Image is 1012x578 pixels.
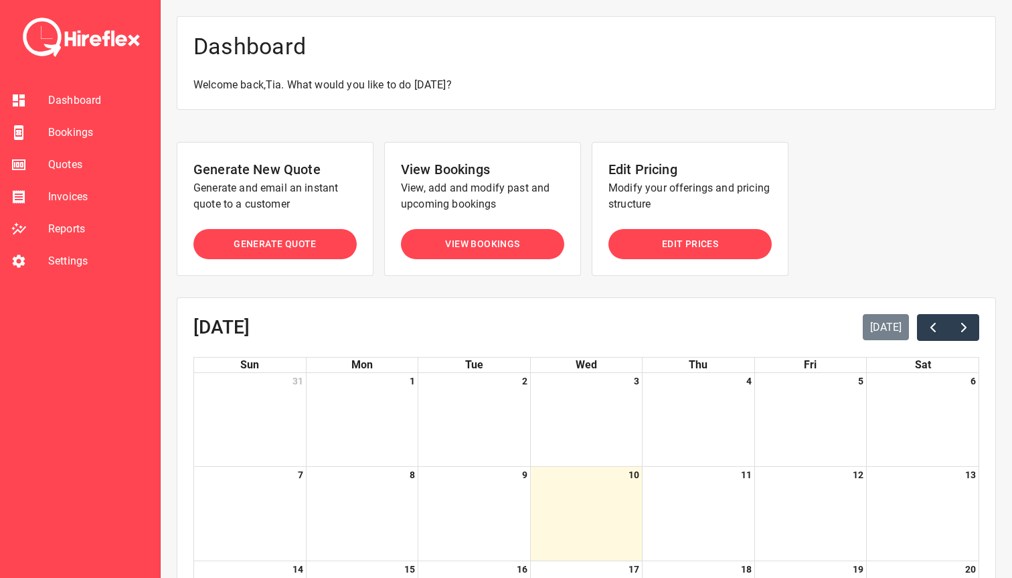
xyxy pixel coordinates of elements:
[643,467,754,561] td: September 11, 2025
[462,358,486,372] a: Tuesday
[962,467,979,483] a: September 13, 2025
[401,159,564,180] h6: View Bookings
[48,157,149,173] span: Quotes
[948,314,979,341] button: Next month
[850,561,866,577] a: September 19, 2025
[631,373,642,389] a: September 3, 2025
[402,561,418,577] a: September 15, 2025
[48,221,149,237] span: Reports
[801,358,819,372] a: Friday
[48,125,149,141] span: Bookings
[519,467,530,483] a: September 9, 2025
[608,180,772,212] p: Modify your offerings and pricing structure
[608,159,772,180] h6: Edit Pricing
[867,467,979,561] td: September 13, 2025
[418,467,530,561] td: September 9, 2025
[686,358,710,372] a: Thursday
[626,467,642,483] a: September 10, 2025
[401,180,564,212] p: View, add and modify past and upcoming bookings
[968,373,979,389] a: September 6, 2025
[407,467,418,483] a: September 8, 2025
[738,561,754,577] a: September 18, 2025
[193,317,250,338] h2: [DATE]
[917,314,948,341] button: Previous month
[290,373,306,389] a: August 31, 2025
[193,159,357,180] h6: Generate New Quote
[754,373,866,467] td: September 5, 2025
[863,314,910,340] button: [DATE]
[295,467,306,483] a: September 7, 2025
[445,236,519,252] span: View Bookings
[306,467,418,561] td: September 8, 2025
[194,373,306,467] td: August 31, 2025
[962,561,979,577] a: September 20, 2025
[573,358,600,372] a: Wednesday
[662,236,718,252] span: Edit Prices
[754,467,866,561] td: September 12, 2025
[48,189,149,205] span: Invoices
[514,561,530,577] a: September 16, 2025
[418,373,530,467] td: September 2, 2025
[193,180,357,212] p: Generate and email an instant quote to a customer
[867,373,979,467] td: September 6, 2025
[234,236,317,252] span: Generate Quote
[855,373,866,389] a: September 5, 2025
[193,33,979,61] h4: Dashboard
[626,561,642,577] a: September 17, 2025
[850,467,866,483] a: September 12, 2025
[238,358,262,372] a: Sunday
[407,373,418,389] a: September 1, 2025
[306,373,418,467] td: September 1, 2025
[530,467,642,561] td: September 10, 2025
[193,77,979,93] p: Welcome back, Tia . What would you like to do [DATE]?
[519,373,530,389] a: September 2, 2025
[643,373,754,467] td: September 4, 2025
[290,561,306,577] a: September 14, 2025
[530,373,642,467] td: September 3, 2025
[349,358,375,372] a: Monday
[194,467,306,561] td: September 7, 2025
[738,467,754,483] a: September 11, 2025
[744,373,754,389] a: September 4, 2025
[48,253,149,269] span: Settings
[48,92,149,109] span: Dashboard
[912,358,934,372] a: Saturday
